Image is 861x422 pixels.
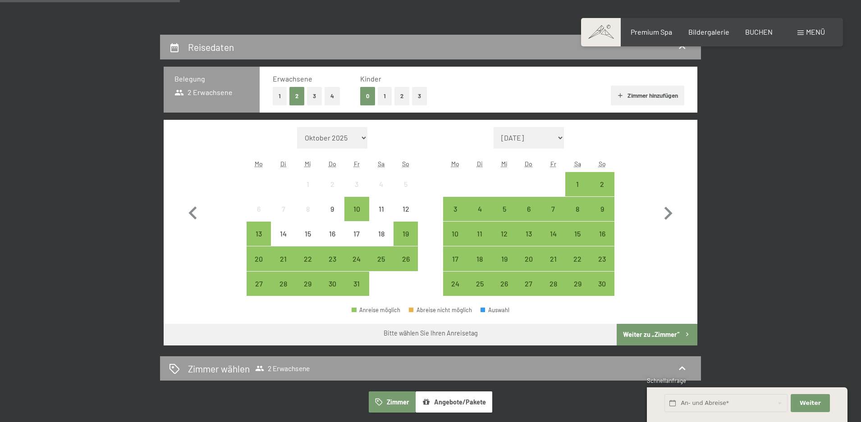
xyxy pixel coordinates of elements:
[271,197,295,221] div: Anreise nicht möglich
[297,230,319,253] div: 15
[271,222,295,246] div: Tue Oct 14 2025
[591,255,614,278] div: 23
[296,222,320,246] div: Wed Oct 15 2025
[501,160,508,168] abbr: Mittwoch
[517,197,541,221] div: Anreise möglich
[272,205,294,228] div: 7
[296,197,320,221] div: Wed Oct 08 2025
[369,222,394,246] div: Sat Oct 18 2025
[297,181,319,203] div: 1
[325,87,340,105] button: 4
[481,307,509,313] div: Auswahl
[443,222,467,246] div: Anreise möglich
[273,87,287,105] button: 1
[296,197,320,221] div: Anreise nicht möglich
[806,27,825,36] span: Menü
[320,197,344,221] div: Thu Oct 09 2025
[416,391,492,412] button: Angebote/Pakete
[321,280,343,303] div: 30
[370,230,393,253] div: 18
[247,255,270,278] div: 20
[344,197,369,221] div: Anreise möglich
[174,74,249,84] h3: Belegung
[467,246,492,271] div: Anreise möglich
[468,255,491,278] div: 18
[590,272,614,296] div: Sun Nov 30 2025
[565,272,590,296] div: Sat Nov 29 2025
[443,246,467,271] div: Anreise möglich
[344,222,369,246] div: Fri Oct 17 2025
[354,160,360,168] abbr: Freitag
[272,255,294,278] div: 21
[369,246,394,271] div: Sat Oct 25 2025
[296,172,320,196] div: Anreise nicht möglich
[320,272,344,296] div: Thu Oct 30 2025
[320,222,344,246] div: Anreise nicht möglich
[344,272,369,296] div: Anreise möglich
[566,181,589,203] div: 1
[394,246,418,271] div: Anreise möglich
[272,230,294,253] div: 14
[394,181,417,203] div: 5
[378,160,385,168] abbr: Samstag
[492,272,516,296] div: Wed Nov 26 2025
[566,280,589,303] div: 29
[541,197,565,221] div: Fri Nov 07 2025
[188,41,234,53] h2: Reisedaten
[745,27,773,36] a: BUCHEN
[791,394,829,413] button: Weiter
[345,230,368,253] div: 17
[394,197,418,221] div: Anreise nicht möglich
[271,272,295,296] div: Anreise möglich
[599,160,606,168] abbr: Sonntag
[565,197,590,221] div: Anreise möglich
[352,307,400,313] div: Anreise möglich
[271,222,295,246] div: Anreise nicht möglich
[344,222,369,246] div: Anreise nicht möglich
[591,280,614,303] div: 30
[247,197,271,221] div: Mon Oct 06 2025
[344,272,369,296] div: Fri Oct 31 2025
[518,255,540,278] div: 20
[541,246,565,271] div: Fri Nov 21 2025
[180,127,206,296] button: Vorheriger Monat
[493,280,515,303] div: 26
[566,230,589,253] div: 15
[369,246,394,271] div: Anreise möglich
[467,197,492,221] div: Anreise möglich
[296,222,320,246] div: Anreise nicht möglich
[467,246,492,271] div: Tue Nov 18 2025
[541,272,565,296] div: Anreise möglich
[344,197,369,221] div: Fri Oct 10 2025
[565,172,590,196] div: Anreise möglich
[631,27,672,36] span: Premium Spa
[565,222,590,246] div: Sat Nov 15 2025
[247,205,270,228] div: 6
[370,205,393,228] div: 11
[369,172,394,196] div: Sat Oct 04 2025
[591,181,614,203] div: 2
[590,246,614,271] div: Sun Nov 23 2025
[320,272,344,296] div: Anreise möglich
[412,87,427,105] button: 3
[565,272,590,296] div: Anreise möglich
[493,255,515,278] div: 19
[517,272,541,296] div: Anreise möglich
[565,246,590,271] div: Sat Nov 22 2025
[617,324,697,345] button: Weiter zu „Zimmer“
[174,87,233,97] span: 2 Erwachsene
[320,172,344,196] div: Thu Oct 02 2025
[518,280,540,303] div: 27
[394,246,418,271] div: Sun Oct 26 2025
[369,391,416,412] button: Zimmer
[321,181,343,203] div: 2
[320,246,344,271] div: Anreise möglich
[247,197,271,221] div: Anreise nicht möglich
[590,172,614,196] div: Anreise möglich
[541,197,565,221] div: Anreise möglich
[590,197,614,221] div: Anreise möglich
[273,74,312,83] span: Erwachsene
[297,280,319,303] div: 29
[296,272,320,296] div: Anreise möglich
[247,272,271,296] div: Anreise möglich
